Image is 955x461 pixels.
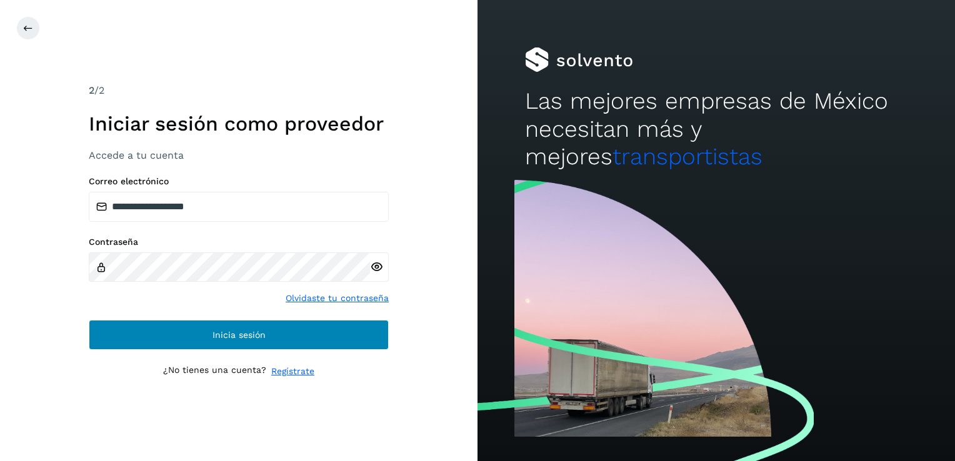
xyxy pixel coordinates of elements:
span: 2 [89,84,94,96]
h3: Accede a tu cuenta [89,149,389,161]
span: Inicia sesión [212,330,266,339]
p: ¿No tienes una cuenta? [163,365,266,378]
h2: Las mejores empresas de México necesitan más y mejores [525,87,907,171]
span: transportistas [612,143,762,170]
a: Olvidaste tu contraseña [286,292,389,305]
div: /2 [89,83,389,98]
a: Regístrate [271,365,314,378]
button: Inicia sesión [89,320,389,350]
h1: Iniciar sesión como proveedor [89,112,389,136]
label: Contraseña [89,237,389,247]
label: Correo electrónico [89,176,389,187]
